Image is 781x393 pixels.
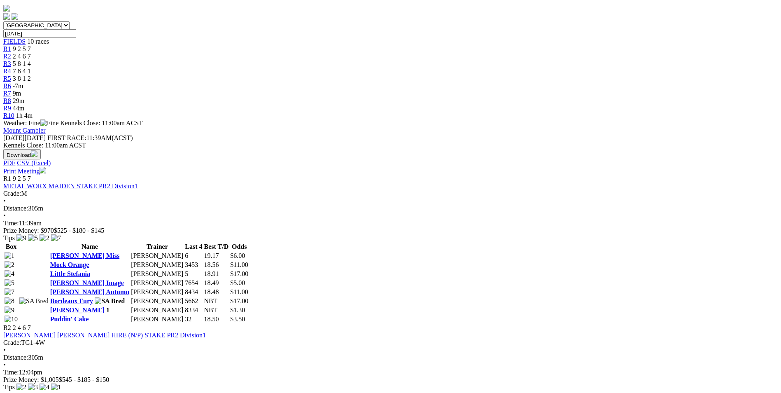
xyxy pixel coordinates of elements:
span: [DATE] [3,134,46,141]
th: Last 4 [184,243,203,251]
td: 5 [184,270,203,278]
span: Grade: [3,339,21,346]
a: [PERSON_NAME] [PERSON_NAME] HIRE (N/P) STAKE PR2 Division1 [3,332,206,339]
div: Prize Money: $1,005 [3,376,778,384]
td: 18.56 [204,261,229,269]
span: Tips [3,234,15,241]
td: [PERSON_NAME] [131,252,184,260]
a: Mount Gambier [3,127,46,134]
a: [PERSON_NAME] Miss [50,252,119,259]
div: 305m [3,205,778,212]
span: $17.00 [230,297,248,304]
div: 305m [3,354,778,361]
img: twitter.svg [12,13,18,20]
div: Prize Money: $970 [3,227,778,234]
img: 1 [51,384,61,391]
td: 8434 [184,288,203,296]
a: R10 [3,112,14,119]
div: TG1-4W [3,339,778,346]
td: 18.49 [204,279,229,287]
span: -7m [13,82,23,89]
img: 3 [28,384,38,391]
td: NBT [204,297,229,305]
span: 29m [13,97,24,104]
div: M [3,190,778,197]
span: 2 4 6 7 [13,324,31,331]
span: 9 2 5 7 [13,45,31,52]
img: 8 [5,297,14,305]
td: [PERSON_NAME] [131,288,184,296]
span: $11.00 [230,261,248,268]
td: [PERSON_NAME] [131,261,184,269]
span: $17.00 [230,270,248,277]
a: Little Stefania [50,270,90,277]
td: [PERSON_NAME] [131,270,184,278]
img: 7 [51,234,61,242]
a: [PERSON_NAME] Image [50,279,124,286]
span: 1h 4m [16,112,33,119]
span: 9m [13,90,21,97]
span: $545 - $185 - $150 [59,376,110,383]
img: logo-grsa-white.png [3,5,10,12]
th: Trainer [131,243,184,251]
img: facebook.svg [3,13,10,20]
span: $525 - $180 - $145 [54,227,105,234]
td: 8334 [184,306,203,314]
img: 5 [28,234,38,242]
img: 2 [40,234,49,242]
span: Time: [3,369,19,376]
span: $5.00 [230,279,245,286]
td: 7654 [184,279,203,287]
a: R8 [3,97,11,104]
img: 2 [16,384,26,391]
img: 10 [5,316,18,323]
span: FIRST RACE: [47,134,86,141]
span: Weather: Fine [3,119,60,126]
span: $6.00 [230,252,245,259]
span: 11:39AM(ACST) [47,134,133,141]
span: 7 8 4 1 [13,68,31,75]
span: $11.00 [230,288,248,295]
a: R3 [3,60,11,67]
div: Download [3,159,778,167]
span: 10 races [27,38,49,45]
span: Tips [3,384,15,391]
a: R2 [3,53,11,60]
span: 1 [106,306,110,313]
td: 18.48 [204,288,229,296]
span: 2 4 6 7 [13,53,31,60]
td: 3453 [184,261,203,269]
div: 11:39am [3,220,778,227]
span: R5 [3,75,11,82]
th: Odds [230,243,249,251]
span: R9 [3,105,11,112]
span: R1 [3,175,11,182]
img: 5 [5,279,14,287]
a: [PERSON_NAME] [50,306,105,313]
span: • [3,346,6,353]
img: 2 [5,261,14,269]
span: 9 2 5 7 [13,175,31,182]
img: SA Bred [19,297,49,305]
img: 4 [5,270,14,278]
span: Kennels Close: 11:00am ACST [60,119,143,126]
td: NBT [204,306,229,314]
img: 9 [5,306,14,314]
a: [PERSON_NAME] Autumn [50,288,129,295]
a: FIELDS [3,38,26,45]
span: R7 [3,90,11,97]
img: printer.svg [40,167,46,173]
div: 12:04pm [3,369,778,376]
img: 1 [5,252,14,260]
span: Distance: [3,354,28,361]
a: METAL WORX MAIDEN STAKE PR2 Division1 [3,182,138,189]
span: R2 [3,324,11,331]
td: 18.50 [204,315,229,323]
img: 4 [40,384,49,391]
a: R1 [3,45,11,52]
a: Mock Orange [50,261,89,268]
